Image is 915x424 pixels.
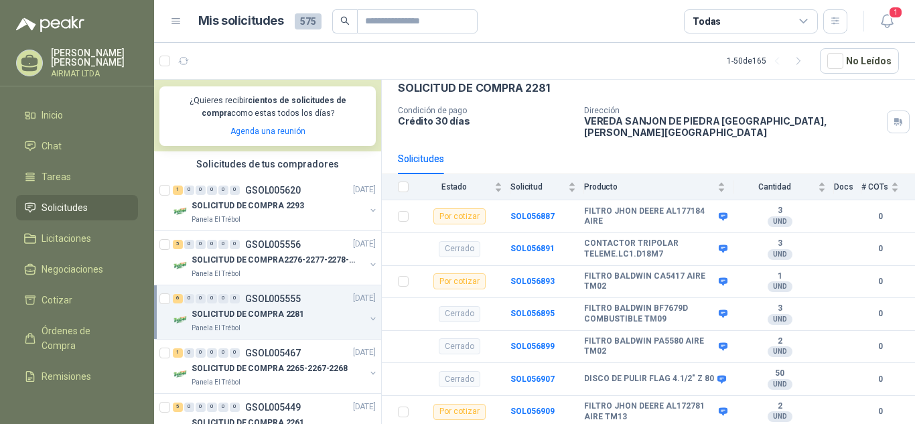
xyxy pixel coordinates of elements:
[173,348,183,358] div: 1
[693,14,721,29] div: Todas
[353,238,376,251] p: [DATE]
[230,294,240,303] div: 0
[733,401,826,412] b: 2
[184,294,194,303] div: 0
[861,373,899,386] b: 0
[202,96,346,118] b: cientos de solicitudes de compra
[510,182,565,192] span: Solicitud
[510,174,584,200] th: Solicitud
[768,281,792,292] div: UND
[439,338,480,354] div: Cerrado
[192,214,240,225] p: Panela El Trébol
[510,309,555,318] b: SOL056895
[340,16,350,25] span: search
[173,182,378,225] a: 1 0 0 0 0 0 GSOL005620[DATE] Company LogoSOLICITUD DE COMPRA 2293Panela El Trébol
[192,323,240,334] p: Panela El Trébol
[192,308,304,321] p: SOLICITUD DE COMPRA 2281
[42,231,91,246] span: Licitaciones
[192,377,240,388] p: Panela El Trébol
[584,115,882,138] p: VEREDA SANJON DE PIEDRA [GEOGRAPHIC_DATA] , [PERSON_NAME][GEOGRAPHIC_DATA]
[439,371,480,387] div: Cerrado
[245,240,301,249] p: GSOL005556
[192,362,348,375] p: SOLICITUD DE COMPRA 2265-2267-2268
[510,374,555,384] a: SOL056907
[584,174,733,200] th: Producto
[398,81,550,95] p: SOLICITUD DE COMPRA 2281
[861,182,888,192] span: # COTs
[768,379,792,390] div: UND
[16,226,138,251] a: Licitaciones
[173,294,183,303] div: 6
[16,257,138,282] a: Negociaciones
[173,236,378,279] a: 5 0 0 0 0 0 GSOL005556[DATE] Company LogoSOLICITUD DE COMPRA2276-2277-2278-2284-2285-Panela El Tr...
[417,174,510,200] th: Estado
[768,216,792,227] div: UND
[230,348,240,358] div: 0
[42,108,63,123] span: Inicio
[820,48,899,74] button: No Leídos
[173,204,189,220] img: Company Logo
[196,186,206,195] div: 0
[353,346,376,359] p: [DATE]
[584,271,715,292] b: FILTRO BALDWIN CA5417 AIRE TM02
[173,240,183,249] div: 5
[173,258,189,274] img: Company Logo
[192,200,304,212] p: SOLICITUD DE COMPRA 2293
[207,186,217,195] div: 0
[207,348,217,358] div: 0
[510,407,555,416] a: SOL056909
[433,404,486,420] div: Por cotizar
[230,127,305,136] a: Agenda una reunión
[733,336,826,347] b: 2
[834,174,861,200] th: Docs
[245,294,301,303] p: GSOL005555
[433,208,486,224] div: Por cotizar
[733,238,826,249] b: 3
[42,200,88,215] span: Solicitudes
[417,182,492,192] span: Estado
[16,287,138,313] a: Cotizar
[196,348,206,358] div: 0
[173,366,189,382] img: Company Logo
[245,348,301,358] p: GSOL005467
[218,294,228,303] div: 0
[42,324,125,353] span: Órdenes de Compra
[510,277,555,286] a: SOL056893
[42,169,71,184] span: Tareas
[584,303,715,324] b: FILTRO BALDWIN BF7679D COMBUSTIBLE TM09
[768,346,792,357] div: UND
[510,212,555,221] b: SOL056887
[207,403,217,412] div: 0
[861,174,915,200] th: # COTs
[888,6,903,19] span: 1
[173,312,189,328] img: Company Logo
[584,182,715,192] span: Producto
[42,293,72,307] span: Cotizar
[584,336,715,357] b: FILTRO BALDWIN PA5580 AIRE TM02
[173,345,378,388] a: 1 0 0 0 0 0 GSOL005467[DATE] Company LogoSOLICITUD DE COMPRA 2265-2267-2268Panela El Trébol
[42,139,62,153] span: Chat
[16,133,138,159] a: Chat
[433,273,486,289] div: Por cotizar
[207,294,217,303] div: 0
[230,240,240,249] div: 0
[584,206,715,227] b: FILTRO JHON DEERE AL177184 AIRE
[51,70,138,78] p: AIRMAT LTDA
[768,249,792,260] div: UND
[16,16,84,32] img: Logo peakr
[727,50,809,72] div: 1 - 50 de 165
[584,401,715,422] b: FILTRO JHON DEERE AL172781 AIRE TM13
[353,184,376,196] p: [DATE]
[167,94,368,120] p: ¿Quieres recibir como estas todos los días?
[218,403,228,412] div: 0
[584,374,714,384] b: DISCO DE PULIR FLAG 4.1/2" Z 80
[42,262,103,277] span: Negociaciones
[173,291,378,334] a: 6 0 0 0 0 0 GSOL005555[DATE] Company LogoSOLICITUD DE COMPRA 2281Panela El Trébol
[510,342,555,351] a: SOL056899
[196,294,206,303] div: 0
[733,182,815,192] span: Cantidad
[230,403,240,412] div: 0
[439,241,480,257] div: Cerrado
